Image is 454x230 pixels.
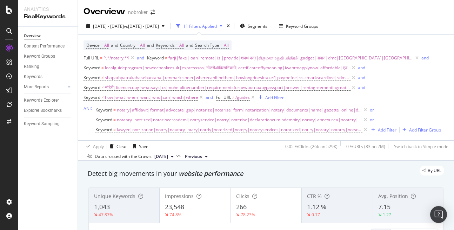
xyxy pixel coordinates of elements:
[84,75,100,81] span: Keyword
[235,92,250,102] span: /guides
[84,20,167,32] button: [DATE] - [DATE]vs[DATE] - [DATE]
[430,206,447,223] div: Open Intercom Messenger
[24,120,73,128] a: Keyword Sampling
[24,53,73,60] a: Keyword Groups
[137,55,144,61] button: and
[128,9,148,16] div: nobroker
[24,120,60,128] div: Keyword Sampling
[24,107,73,114] a: Explorer Bookmarks
[147,55,164,61] span: Keyword
[95,107,112,113] span: Keyword
[95,127,112,133] span: Keyword
[179,40,184,50] span: All
[358,74,365,81] button: and
[183,23,217,29] div: 11 Filters Applied
[370,107,374,113] div: or
[370,117,374,123] div: or
[101,42,103,48] span: =
[24,83,49,91] div: More Reports
[84,6,125,18] div: Overview
[136,42,139,48] span: =
[105,63,350,73] span: localguideprogram|howtocheakresult|expresssos|नोटरीऑफिसनियरमें|certificateoffymeaning|iwanttoappl...
[409,127,441,133] div: Add Filter Group
[107,141,127,152] button: Clear
[24,83,66,91] a: More Reports
[307,203,326,211] span: 1.12 %
[286,23,318,29] div: Keyword Groups
[105,73,350,83] span: shapathpatrakahasebantahai|tenmark sheet|wherecanifindthem|howlongdoesittake?|paythefee|sslcmarks...
[224,40,229,50] span: All
[420,166,444,175] div: legacy label
[312,212,320,218] div: 0.17
[265,95,284,101] div: Add Filter
[378,203,390,211] span: 7.15
[137,55,144,61] div: and
[95,117,112,123] span: Keyword
[165,193,194,199] span: Impressions
[176,42,178,48] span: =
[117,115,362,125] span: notaary|notrized|notariocercademi|notryservice|notrry|noterise|declarationcumindemnity|noraty|ann...
[117,105,362,115] span: notary|affidavit|format|advocate|gap|notarize|notarise|form|notarization|notery|documents|name|ga...
[24,13,72,21] div: RealKeywords
[24,63,73,70] a: Ranking
[24,43,65,50] div: Content Performance
[113,117,116,123] span: =
[94,193,135,199] span: Unique Keywords
[156,42,175,48] span: Keywords
[428,168,441,173] span: By URL
[84,106,93,111] div: AND
[370,116,374,123] button: or
[165,203,184,211] span: 23,548
[154,153,168,160] span: 2025 Sep. 1st
[151,10,155,15] div: arrow-right-arrow-left
[169,212,181,218] div: 74.8%
[220,42,223,48] span: =
[104,53,129,63] span: ^.*/notary.*$
[195,42,219,48] span: Search Type
[24,73,42,81] div: Keywords
[101,84,104,90] span: ≠
[225,23,231,30] div: times
[394,143,448,149] div: Switch back to Simple mode
[165,55,167,61] span: ≠
[124,23,159,29] span: vs [DATE] - [DATE]
[370,107,374,113] button: or
[216,94,231,100] span: Full URL
[24,32,41,40] div: Overview
[358,64,365,71] button: and
[24,43,73,50] a: Content Performance
[84,141,104,152] button: Apply
[256,93,284,102] button: Add Filter
[84,55,99,61] span: Full URL
[100,55,102,61] span: =
[236,203,247,211] span: 266
[400,126,441,134] button: Add Filter Group
[93,143,104,149] div: Apply
[105,92,198,102] span: how|what|when|want|who|can|which|where
[391,141,448,152] button: Switch back to Simple mode
[248,23,267,29] span: Segments
[358,84,365,91] button: and
[24,6,72,13] div: Analytics
[358,75,365,81] div: and
[24,107,62,114] div: Explorer Bookmarks
[358,65,365,71] div: and
[346,143,385,149] div: 0 % URLs ( 83 on 2M )
[147,42,154,48] span: and
[105,83,350,92] span: नोटेरी|licencecopy|whatsays|csjmuhelplinenumber|requirementsfornewbornbabypassport|answer|rentagr...
[84,105,93,112] button: AND
[206,94,213,101] button: and
[99,212,113,218] div: 47.87%
[84,84,100,90] span: Keyword
[182,152,211,161] button: Previous
[120,42,135,48] span: Country
[421,55,429,61] div: and
[24,97,59,104] div: Keywords Explorer
[186,42,193,48] span: and
[116,143,127,149] div: Clear
[232,94,235,100] span: ≠
[104,40,109,50] span: All
[113,127,116,133] span: =
[378,193,408,199] span: Avg. Position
